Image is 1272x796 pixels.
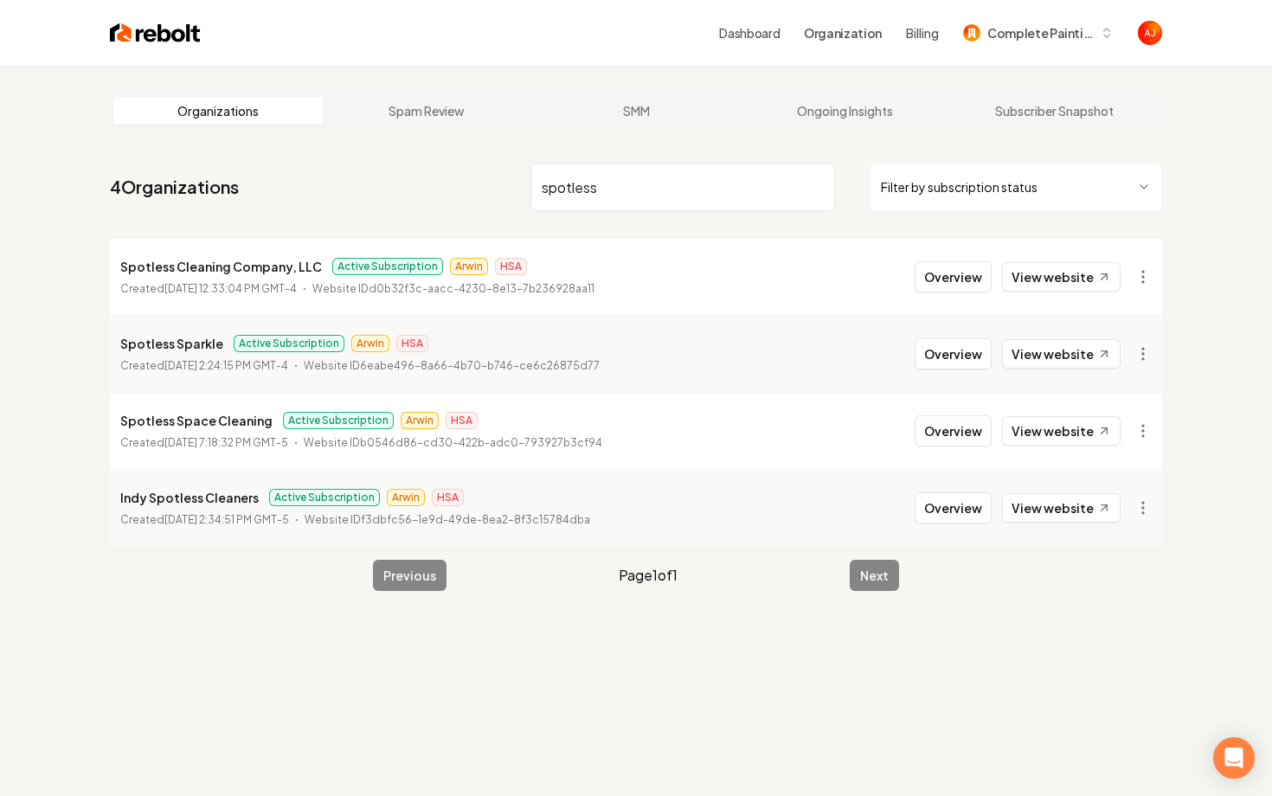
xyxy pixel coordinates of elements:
button: Overview [915,492,992,523]
span: Active Subscription [234,335,344,352]
p: Indy Spotless Cleaners [120,487,259,508]
input: Search by name or ID [530,163,835,211]
time: [DATE] 2:34:51 PM GMT-5 [164,513,289,526]
span: Arwin [387,489,425,506]
time: [DATE] 12:33:04 PM GMT-4 [164,282,297,295]
a: View website [1002,416,1121,446]
span: Active Subscription [283,412,394,429]
span: Page 1 of 1 [619,565,678,586]
a: Spam Review [323,97,532,125]
a: View website [1002,262,1121,292]
button: Overview [915,261,992,292]
button: Overview [915,415,992,446]
time: [DATE] 7:18:32 PM GMT-5 [164,436,288,449]
img: Complete Painting [963,24,980,42]
a: SMM [531,97,741,125]
span: Arwin [351,335,389,352]
span: Active Subscription [332,258,443,275]
span: HSA [396,335,428,352]
img: Rebolt Logo [110,21,201,45]
a: Organizations [113,97,323,125]
p: Website ID b0546d86-cd30-422b-adc0-793927b3cf94 [304,434,602,452]
button: Organization [793,17,892,48]
p: Spotless Sparkle [120,333,223,354]
p: Website ID 6eabe496-8a66-4b70-b746-ce6c26875d77 [304,357,600,375]
a: View website [1002,339,1121,369]
button: Overview [915,338,992,369]
span: Complete Painting [987,24,1093,42]
p: Spotless Space Cleaning [120,410,273,431]
span: Arwin [401,412,439,429]
a: View website [1002,493,1121,523]
p: Created [120,357,288,375]
a: 4Organizations [110,175,239,199]
p: Created [120,511,289,529]
a: Ongoing Insights [741,97,950,125]
img: Austin Jellison [1138,21,1162,45]
a: Dashboard [719,24,780,42]
div: Open Intercom Messenger [1213,737,1255,779]
p: Website ID f3dbfc56-1e9d-49de-8ea2-8f3c15784dba [305,511,590,529]
time: [DATE] 2:24:15 PM GMT-4 [164,359,288,372]
span: Active Subscription [269,489,380,506]
span: HSA [495,258,527,275]
p: Created [120,434,288,452]
p: Created [120,280,297,298]
p: Spotless Cleaning Company, LLC [120,256,322,277]
span: HSA [432,489,464,506]
a: Subscriber Snapshot [949,97,1159,125]
p: Website ID d0b32f3c-aacc-4230-8e13-7b236928aa11 [312,280,594,298]
button: Billing [906,24,939,42]
button: Open user button [1138,21,1162,45]
span: HSA [446,412,478,429]
span: Arwin [450,258,488,275]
